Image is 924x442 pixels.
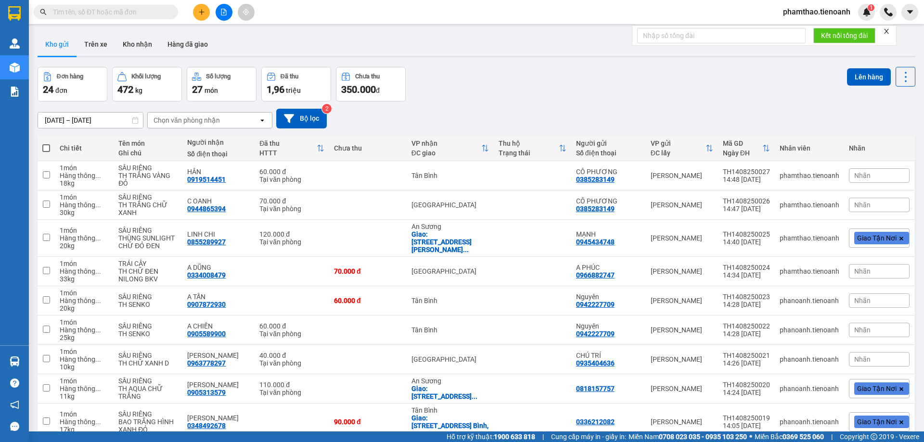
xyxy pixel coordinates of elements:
div: HTTT [259,149,317,157]
div: 1 món [60,260,109,267]
span: 350.000 [341,84,376,95]
div: 1 món [60,227,109,234]
div: 14:40 [DATE] [723,238,770,246]
div: 0942227709 [576,330,615,338]
span: ... [463,246,469,253]
div: 1 món [60,318,109,326]
span: ⚪️ [749,435,752,439]
div: TH1408250022 [723,322,770,330]
div: 0944865394 [187,205,226,213]
div: 120.000 đ [259,230,324,238]
div: Đơn hàng [57,73,83,80]
img: warehouse-icon [10,63,20,73]
div: phanoanh.tienoanh [780,297,839,304]
strong: 0369 525 060 [783,433,824,441]
span: Miền Nam [629,431,747,442]
div: 0336212082 [576,418,615,426]
div: [PERSON_NAME] [651,326,713,334]
div: 14:28 [DATE] [723,301,770,308]
span: caret-down [906,8,914,16]
div: Số lượng [206,73,231,80]
div: 30 kg [60,209,109,216]
strong: 0708 023 035 - 0935 103 250 [659,433,747,441]
th: Toggle SortBy [494,136,571,161]
div: ĐC giao [411,149,481,157]
div: SẦU RIÊNG [118,377,178,385]
div: 110.000 đ [259,381,324,389]
span: 24 [43,84,53,95]
div: TH TRẮNG CHỮ XANH [118,201,178,216]
div: 60.000 đ [259,322,324,330]
span: đơn [55,87,67,94]
span: | [831,431,833,442]
div: VP gửi [651,139,706,147]
button: Kho nhận [115,33,160,56]
div: Hàng thông thường [60,297,109,304]
div: phanoanh.tienoanh [780,385,839,392]
div: phamthao.tienoanh [780,234,839,242]
div: Giao: 111 Đường Phan Văn Hớn, Bà Điểm, Hóc Môn, Hồ Chí Minh [411,230,489,253]
div: An Sương [411,377,489,385]
div: TH1408250019 [723,414,770,422]
span: Giao Tận Nơi [857,384,897,393]
div: KHA NGUYỄN [187,381,250,389]
div: 0818157757 [576,385,615,392]
div: Tại văn phòng [259,359,324,367]
span: search [40,9,47,15]
th: Toggle SortBy [407,136,494,161]
span: ... [95,326,101,334]
div: [PERSON_NAME] [651,418,713,426]
span: 1,96 [267,84,284,95]
div: Giao: 294 Hồng Lạc, Phường 11, Tân Bình, Hồ Chí Minh [411,414,489,437]
input: Tìm tên, số ĐT hoặc mã đơn [53,7,167,17]
div: 0942227709 [576,301,615,308]
button: Số lượng27món [187,67,257,101]
div: LINH CHI [187,230,250,238]
div: Nhãn [849,144,910,152]
div: Hàng thông thường [60,326,109,334]
div: 0963778297 [187,359,226,367]
div: SẦU RIÊNG [118,193,178,201]
div: phamthao.tienoanh [780,267,839,275]
div: Tại văn phòng [259,176,324,183]
div: 0348492678 [187,422,226,429]
span: Nhãn [854,267,871,275]
div: 70.000 đ [259,197,324,205]
div: 0907872930 [187,301,226,308]
button: caret-down [901,4,918,21]
div: [PERSON_NAME] [651,172,713,179]
span: Nhãn [854,355,871,363]
span: copyright [871,433,877,440]
span: phamthao.tienoanh [775,6,858,18]
div: 1 món [60,410,109,418]
div: 70.000 đ [334,267,402,275]
button: Đơn hàng24đơn [38,67,107,101]
div: VP nhận [411,139,481,147]
div: TH SENKO [118,330,178,338]
span: ... [95,172,101,179]
div: TH1408250023 [723,293,770,301]
div: 14:48 [DATE] [723,176,770,183]
span: Nhãn [854,297,871,304]
span: Cung cấp máy in - giấy in: [551,431,626,442]
span: ... [472,392,477,400]
div: [PERSON_NAME] [651,201,713,209]
div: Hàng thông thường [60,355,109,363]
div: TH1408250024 [723,264,770,271]
img: warehouse-icon [10,38,20,49]
div: Nguyên [576,293,641,301]
div: A PHÚC [576,264,641,271]
button: aim [238,4,255,21]
div: [GEOGRAPHIC_DATA] [411,355,489,363]
div: TH1408250021 [723,352,770,359]
img: icon-new-feature [862,8,871,16]
div: C OANH [187,197,250,205]
div: 1 món [60,164,109,172]
span: 1 [869,4,873,11]
span: Kết nối tổng đài [821,30,868,41]
div: SẦU RIÊNG [118,293,178,301]
div: SẦU RIÊNG [118,410,178,418]
div: 20 kg [60,242,109,250]
div: Mã GD [723,139,762,147]
div: 14:34 [DATE] [723,271,770,279]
